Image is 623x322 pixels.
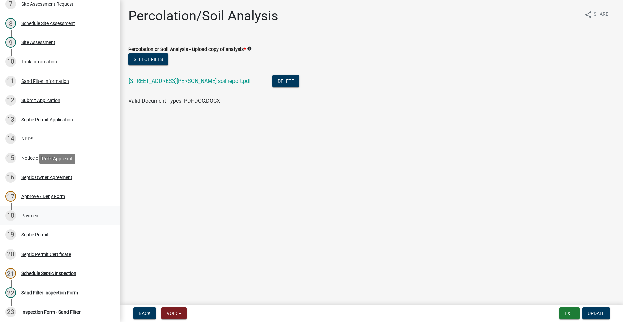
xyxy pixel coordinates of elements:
[5,191,16,202] div: 17
[21,271,76,276] div: Schedule Septic Inspection
[272,78,299,85] wm-modal-confirm: Delete Document
[21,2,73,6] div: Site Assessment Request
[21,136,33,141] div: NPDS
[5,307,16,317] div: 23
[21,98,60,103] div: Submit Application
[21,117,73,122] div: Septic Permit Application
[584,11,592,19] i: share
[21,175,72,180] div: Septic Owner Agreement
[21,290,78,295] div: Sand Filter Inspection Form
[21,252,71,257] div: Septic Permit Certificate
[139,311,151,316] span: Back
[247,46,252,51] i: info
[5,268,16,279] div: 21
[128,8,278,24] h1: Percolation/Soil Analysis
[5,114,16,125] div: 13
[21,156,53,160] div: Notice of Intent
[21,213,40,218] div: Payment
[5,153,16,163] div: 15
[128,98,220,104] span: Valid Document Types: PDF,DOC,DOCX
[128,47,246,52] label: Percolation or Soil Analysis - Upload copy of analysis
[5,56,16,67] div: 10
[39,154,75,164] div: Role: Applicant
[21,310,81,314] div: Inspection Form - Sand Filter
[5,172,16,183] div: 16
[21,40,55,45] div: Site Assessment
[21,59,57,64] div: Tank Information
[129,78,251,84] a: [STREET_ADDRESS][PERSON_NAME] soil report.pdf
[5,76,16,87] div: 11
[21,79,69,84] div: Sand Filter Information
[594,11,608,19] span: Share
[5,133,16,144] div: 14
[579,8,614,21] button: shareShare
[21,21,75,26] div: Schedule Site Assessment
[21,232,49,237] div: Septic Permit
[167,311,177,316] span: Void
[588,311,605,316] span: Update
[5,37,16,48] div: 9
[5,210,16,221] div: 18
[5,249,16,260] div: 20
[133,307,156,319] button: Back
[21,194,65,199] div: Approve / Deny Form
[5,95,16,106] div: 12
[272,75,299,87] button: Delete
[582,307,610,319] button: Update
[5,18,16,29] div: 8
[559,307,580,319] button: Exit
[5,229,16,240] div: 19
[128,53,168,65] button: Select files
[5,287,16,298] div: 22
[161,307,187,319] button: Void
